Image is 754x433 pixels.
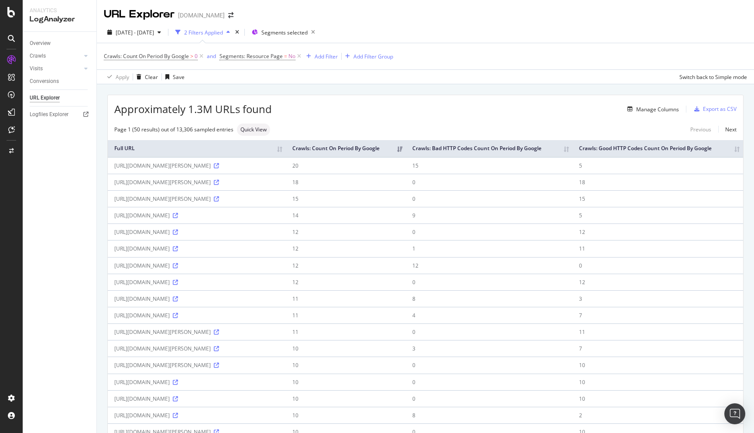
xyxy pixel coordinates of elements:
button: Export as CSV [691,102,737,116]
div: [URL][DOMAIN_NAME] [114,212,279,219]
td: 10 [572,390,743,407]
div: [URL][DOMAIN_NAME] [114,262,279,269]
div: Conversions [30,77,59,86]
td: 3 [406,340,572,357]
div: URL Explorer [104,7,175,22]
div: Visits [30,64,43,73]
td: 10 [286,357,406,373]
td: 15 [406,157,572,174]
span: [DATE] - [DATE] [116,29,154,36]
td: 11 [572,240,743,257]
div: and [207,52,216,60]
button: Switch back to Simple mode [676,70,747,84]
div: arrow-right-arrow-left [228,12,233,18]
div: [URL][DOMAIN_NAME][PERSON_NAME] [114,162,279,169]
div: times [233,28,241,37]
td: 18 [286,174,406,190]
span: Crawls: Count On Period By Google [104,52,189,60]
div: Add Filter [315,53,338,60]
div: [URL][DOMAIN_NAME] [114,295,279,302]
td: 18 [572,174,743,190]
td: 14 [286,207,406,223]
td: 3 [572,290,743,307]
td: 0 [406,174,572,190]
td: 0 [406,374,572,390]
span: No [288,50,295,62]
div: Apply [116,73,129,81]
td: 0 [406,223,572,240]
td: 9 [406,207,572,223]
td: 10 [286,390,406,407]
div: Open Intercom Messenger [724,403,745,424]
td: 5 [572,207,743,223]
td: 12 [286,223,406,240]
td: 12 [286,274,406,290]
div: Overview [30,39,51,48]
a: URL Explorer [30,93,90,103]
div: [URL][DOMAIN_NAME][PERSON_NAME] [114,361,279,369]
td: 7 [572,307,743,323]
td: 0 [406,323,572,340]
td: 10 [286,340,406,357]
div: Analytics [30,7,89,14]
button: 2 Filters Applied [172,25,233,39]
td: 0 [406,190,572,207]
td: 15 [286,190,406,207]
div: URL Explorer [30,93,60,103]
span: Approximately 1.3M URLs found [114,102,272,117]
th: Crawls: Bad HTTP Codes Count On Period By Google: activate to sort column ascending [406,140,572,157]
td: 2 [572,407,743,423]
button: Segments selected [248,25,319,39]
button: Manage Columns [624,104,679,114]
div: Save [173,73,185,81]
td: 10 [572,357,743,373]
span: 0 [195,50,198,62]
span: = [284,52,287,60]
div: [URL][DOMAIN_NAME] [114,245,279,252]
td: 7 [572,340,743,357]
th: Crawls: Count On Period By Google: activate to sort column ascending [286,140,406,157]
a: Visits [30,64,82,73]
div: neutral label [237,124,270,136]
div: [URL][DOMAIN_NAME] [114,395,279,402]
td: 5 [572,157,743,174]
td: 12 [286,240,406,257]
a: Conversions [30,77,90,86]
td: 4 [406,307,572,323]
div: Add Filter Group [353,53,393,60]
div: [URL][DOMAIN_NAME] [114,228,279,236]
td: 1 [406,240,572,257]
td: 0 [406,274,572,290]
th: Crawls: Good HTTP Codes Count On Period By Google: activate to sort column ascending [572,140,743,157]
a: Next [718,123,737,136]
td: 20 [286,157,406,174]
th: Full URL: activate to sort column ascending [108,140,286,157]
td: 11 [572,323,743,340]
td: 10 [286,374,406,390]
td: 11 [286,323,406,340]
a: Logfiles Explorer [30,110,90,119]
div: Crawls [30,52,46,61]
td: 12 [406,257,572,274]
div: Switch back to Simple mode [679,73,747,81]
div: [URL][DOMAIN_NAME] [114,312,279,319]
div: [URL][DOMAIN_NAME][PERSON_NAME] [114,328,279,336]
span: Segments: Resource Page [219,52,283,60]
div: Clear [145,73,158,81]
td: 12 [286,257,406,274]
td: 8 [406,290,572,307]
span: Segments selected [261,29,308,36]
td: 8 [406,407,572,423]
div: [URL][DOMAIN_NAME] [114,378,279,386]
div: [URL][DOMAIN_NAME] [114,412,279,419]
div: [URL][DOMAIN_NAME] [114,278,279,286]
td: 12 [572,274,743,290]
div: Page 1 (50 results) out of 13,306 sampled entries [114,126,233,133]
td: 10 [572,374,743,390]
a: Crawls [30,52,82,61]
td: 10 [286,407,406,423]
div: LogAnalyzer [30,14,89,24]
td: 0 [406,357,572,373]
td: 15 [572,190,743,207]
button: Save [162,70,185,84]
